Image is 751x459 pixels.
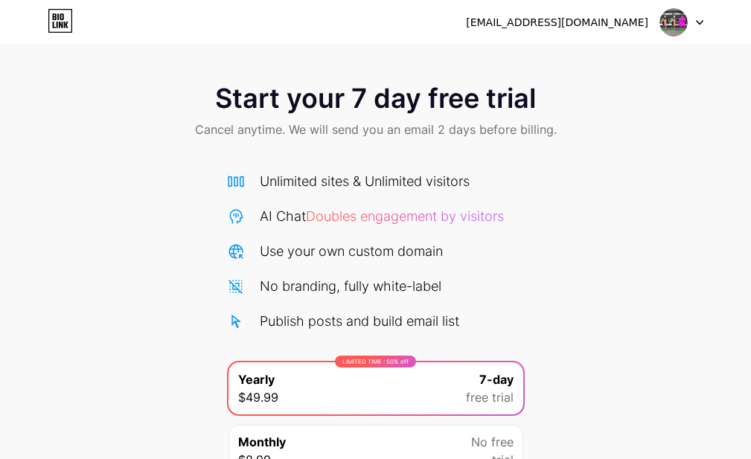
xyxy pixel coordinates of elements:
div: No branding, fully white-label [260,276,441,296]
div: [EMAIL_ADDRESS][DOMAIN_NAME] [466,15,648,31]
span: $49.99 [238,388,278,406]
span: Monthly [238,433,286,451]
div: Publish posts and build email list [260,311,459,331]
div: AI Chat [260,206,504,226]
img: 33333 [659,8,688,36]
div: Use your own custom domain [260,241,443,261]
span: Start your 7 day free trial [215,83,536,113]
span: 7-day [479,370,514,388]
span: Doubles engagement by visitors [306,208,504,224]
div: Unlimited sites & Unlimited visitors [260,171,470,191]
span: Yearly [238,370,275,388]
span: Cancel anytime. We will send you an email 2 days before billing. [195,121,557,138]
span: free trial [466,388,514,406]
span: No free [471,433,514,451]
div: LIMITED TIME : 50% off [335,356,416,367]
